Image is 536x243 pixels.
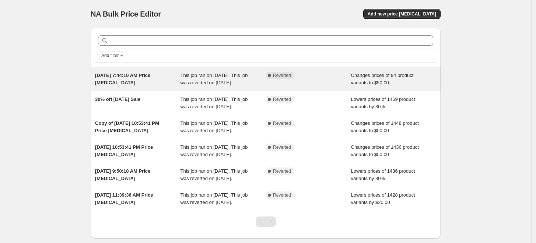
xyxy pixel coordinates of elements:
[351,96,415,109] span: Lowers prices of 1469 product variants by 30%
[273,144,291,150] span: Reverted
[351,192,415,205] span: Lowers prices of 1428 product variants by $20.00
[91,10,161,18] span: NA Bulk Price Editor
[95,73,150,85] span: [DATE] 7:44:10 AM Price [MEDICAL_DATA]
[351,144,419,157] span: Changes prices of 1436 product variants to $50.00
[95,168,150,181] span: [DATE] 9:50:18 AM Price [MEDICAL_DATA]
[351,120,419,133] span: Changes prices of 1448 product variants to $50.00
[273,120,291,126] span: Reverted
[351,73,414,85] span: Changes prices of 94 product variants to $50.00
[95,192,153,205] span: [DATE] 11:39:36 AM Price [MEDICAL_DATA]
[256,216,276,227] nav: Pagination
[181,73,248,85] span: This job ran on [DATE]. This job was reverted on [DATE].
[95,96,140,102] span: 30% off [DATE] Sale
[273,168,291,174] span: Reverted
[181,144,248,157] span: This job ran on [DATE]. This job was reverted on [DATE].
[101,53,119,59] span: Add filter
[95,144,153,157] span: [DATE] 10:53:41 PM Price [MEDICAL_DATA]
[181,168,248,181] span: This job ran on [DATE]. This job was reverted on [DATE].
[95,120,159,133] span: Copy of [DATE] 10:53:41 PM Price [MEDICAL_DATA]
[98,51,127,60] button: Add filter
[273,73,291,78] span: Reverted
[273,192,291,198] span: Reverted
[181,192,248,205] span: This job ran on [DATE]. This job was reverted on [DATE].
[351,168,415,181] span: Lowers prices of 1436 product variants by 30%
[368,11,436,17] span: Add new price [MEDICAL_DATA]
[181,120,248,133] span: This job ran on [DATE]. This job was reverted on [DATE].
[273,96,291,102] span: Reverted
[181,96,248,109] span: This job ran on [DATE]. This job was reverted on [DATE].
[363,9,441,19] button: Add new price [MEDICAL_DATA]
